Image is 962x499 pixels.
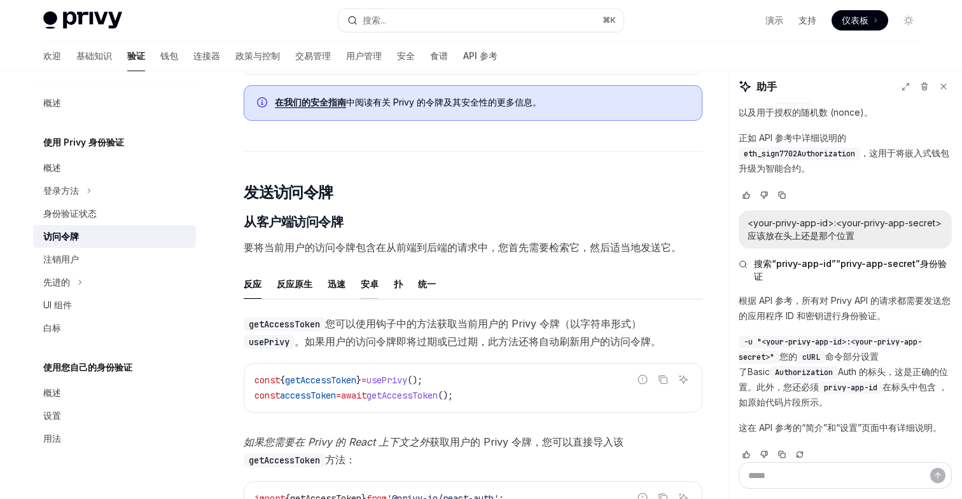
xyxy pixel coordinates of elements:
a: 注销用户 [33,248,196,271]
font: 迅速 [328,278,345,289]
a: 白标 [33,317,196,339]
font: 您可以使用钩子中的方法 [325,317,437,330]
font: 白标 [43,322,61,333]
font: 支持 [798,15,816,25]
a: 交易管理 [295,41,331,71]
button: 重新加载上次聊天 [792,448,807,461]
a: 钱包 [160,41,178,71]
font: 获取用户的 Privy 令牌 [429,435,532,448]
button: 投票认为回应不好 [756,189,772,202]
a: 访问令牌 [33,225,196,248]
font: Auth 的标头，这是正确的位置。此外，您还必须 [739,366,948,392]
font: 反应 [244,278,261,289]
span: const [254,374,280,386]
font: 概述 [43,97,61,108]
button: 切换高级部分 [33,271,196,294]
a: 用户管理 [346,41,382,71]
font: ，您可以直接导入该 [532,435,624,448]
button: 询问人工智能 [675,371,692,388]
font: 访问令牌 [43,231,79,242]
span: eth_sign7702Authorization [744,149,855,159]
font: ，这用于将嵌入式钱包升级为智能合约。 [739,147,949,174]
a: 政策与控制 [235,41,280,71]
font: 先进的 [43,277,70,287]
font: 验证 [127,50,145,61]
a: 连接器 [193,41,220,71]
span: privy-app-id [824,383,877,393]
font: 食谱 [430,50,448,61]
span: await [341,390,366,401]
font: 使用 Privy 身份验证 [43,137,124,147]
font: 中阅读有关 Privy 的令牌及其安全性的更多信息 [346,97,533,107]
code: usePrivy [244,335,295,349]
button: 复制聊天回复 [774,189,790,202]
font: 搜索... [363,15,386,25]
a: 用法 [33,427,196,450]
font: API 参考 [463,50,498,61]
font: 连接器 [193,50,220,61]
font: 设置 [43,410,61,421]
font: 概述 [43,387,61,398]
a: API 参考 [463,41,498,71]
a: 概述 [33,156,196,179]
font: 搜索“privy-app-id”“privy-app-secret”身份验证 [754,258,947,282]
span: = [361,374,366,386]
span: getAccessToken [285,374,356,386]
font: 钱包 [160,50,178,61]
a: 食谱 [430,41,448,71]
font: 正如 API 参考中详细说明的 [739,132,846,143]
span: const [254,390,280,401]
font: 用法 [43,433,61,444]
span: -u "<your-privy-app-id>:<your-privy-app-secret>" [739,337,922,362]
font: 这在 API 参考的“简介”和“设置”页面中有详细说明。 [739,422,942,433]
a: 概述 [33,92,196,114]
font: 根据 API 参考，所有对 Privy API 的请求都需要发送您的应用程序 ID 和密钥进行身份验证。 [739,295,951,321]
button: 复制代码块中的内容 [655,371,671,388]
a: 身份验证状态 [33,202,196,225]
a: 安全 [397,41,415,71]
svg: 信息 [257,97,270,110]
font: 演示 [765,15,783,25]
font: 仪表板 [842,15,868,25]
font: 。如果用户的访问令牌即将过期或已过期，此方法还将自动刷新用户的访问令牌。 [295,335,661,348]
a: 支持 [798,14,816,27]
span: (); [407,374,422,386]
a: 在我们的安全指南 [275,97,346,108]
a: 基础知识 [76,41,112,71]
a: UI 组件 [33,294,196,317]
font: 概述 [43,162,61,173]
font: Basic [748,366,770,377]
button: 投票认为回应很好 [739,448,754,461]
span: usePrivy [366,374,407,386]
font: 发送访问令牌 [244,183,333,202]
font: ⌘ [603,15,610,25]
font: 登录方法 [43,185,79,196]
img: 灯光标志 [43,11,122,29]
font: 欢迎 [43,50,61,61]
font: 反应原生 [277,278,312,289]
font: 使用您自己的身份验证 [43,362,132,373]
font: <your-privy-app-id>:<your-privy-app-secret> 应该放在头上还是那个位置 [748,217,942,241]
button: 打开搜索 [338,9,624,32]
button: 切换暗模式 [898,10,919,31]
button: 切换登录方法部分 [33,179,196,202]
span: accessToken [280,390,336,401]
a: 仪表板 [832,10,888,31]
font: 获取当前用户的 Privy 令牌（以字符串形式） [437,317,641,330]
button: 报告错误代码 [634,371,651,388]
font: 安卓 [361,278,379,289]
span: (); [438,390,453,401]
font: 扑 [394,278,403,289]
font: 要将当前用户的访问令牌包含在从前端到后端的请求中，您首先需要检索它，然后适当地发送它。 [244,241,681,254]
a: 验证 [127,41,145,71]
font: 统一 [418,278,436,289]
a: 演示 [765,14,783,27]
font: 助手 [756,80,777,93]
font: 命令部分设置了 [739,351,879,377]
a: 概述 [33,381,196,404]
span: { [280,374,285,386]
font: 用户管理 [346,50,382,61]
font: 您的 [779,351,797,362]
a: 欢迎 [43,41,61,71]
